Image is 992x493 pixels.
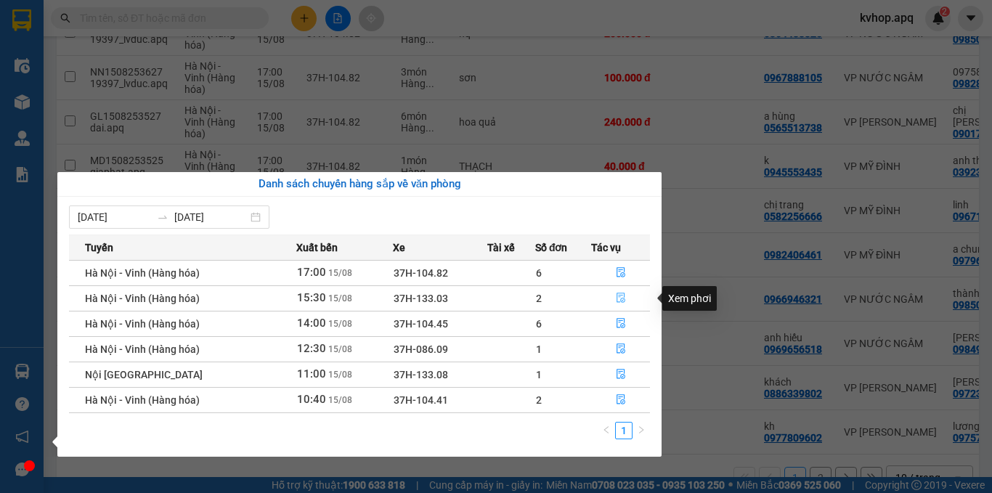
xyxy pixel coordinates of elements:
[592,388,649,412] button: file-done
[633,422,650,439] li: Next Page
[394,343,448,355] span: 37H-086.09
[637,425,646,434] span: right
[394,318,448,330] span: 37H-104.45
[69,176,650,193] div: Danh sách chuyến hàng sắp về văn phòng
[536,293,542,304] span: 2
[616,267,626,279] span: file-done
[616,369,626,380] span: file-done
[615,422,633,439] li: 1
[297,393,326,406] span: 10:40
[487,240,515,256] span: Tài xế
[662,286,717,311] div: Xem phơi
[85,267,200,279] span: Hà Nội - Vinh (Hàng hóa)
[616,423,632,439] a: 1
[42,62,159,99] span: [GEOGRAPHIC_DATA], [GEOGRAPHIC_DATA] ↔ [GEOGRAPHIC_DATA]
[157,211,168,223] span: swap-right
[297,367,326,380] span: 11:00
[616,343,626,355] span: file-done
[296,240,338,256] span: Xuất bến
[592,312,649,335] button: file-done
[394,369,448,380] span: 37H-133.08
[536,394,542,406] span: 2
[85,369,203,380] span: Nội [GEOGRAPHIC_DATA]
[535,240,568,256] span: Số đơn
[297,317,326,330] span: 14:00
[598,422,615,439] button: left
[85,394,200,406] span: Hà Nội - Vinh (Hàng hóa)
[536,343,542,355] span: 1
[394,394,448,406] span: 37H-104.41
[157,211,168,223] span: to
[85,343,200,355] span: Hà Nội - Vinh (Hàng hóa)
[85,240,113,256] span: Tuyến
[174,209,248,225] input: Đến ngày
[328,344,352,354] span: 15/08
[394,293,448,304] span: 37H-133.03
[536,369,542,380] span: 1
[328,293,352,303] span: 15/08
[328,268,352,278] span: 15/08
[616,394,626,406] span: file-done
[393,240,405,256] span: Xe
[328,395,352,405] span: 15/08
[8,59,39,131] img: logo
[297,291,326,304] span: 15:30
[297,342,326,355] span: 12:30
[78,209,151,225] input: Từ ngày
[633,422,650,439] button: right
[592,261,649,285] button: file-done
[592,338,649,361] button: file-done
[592,363,649,386] button: file-done
[328,370,352,380] span: 15/08
[85,318,200,330] span: Hà Nội - Vinh (Hàng hóa)
[598,422,615,439] li: Previous Page
[394,267,448,279] span: 37H-104.82
[297,266,326,279] span: 17:00
[591,240,621,256] span: Tác vụ
[536,267,542,279] span: 6
[616,318,626,330] span: file-done
[536,318,542,330] span: 6
[328,319,352,329] span: 15/08
[602,425,611,434] span: left
[85,293,200,304] span: Hà Nội - Vinh (Hàng hóa)
[616,293,626,304] span: file-done
[592,287,649,310] button: file-done
[48,12,153,59] strong: CHUYỂN PHÁT NHANH AN PHÚ QUÝ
